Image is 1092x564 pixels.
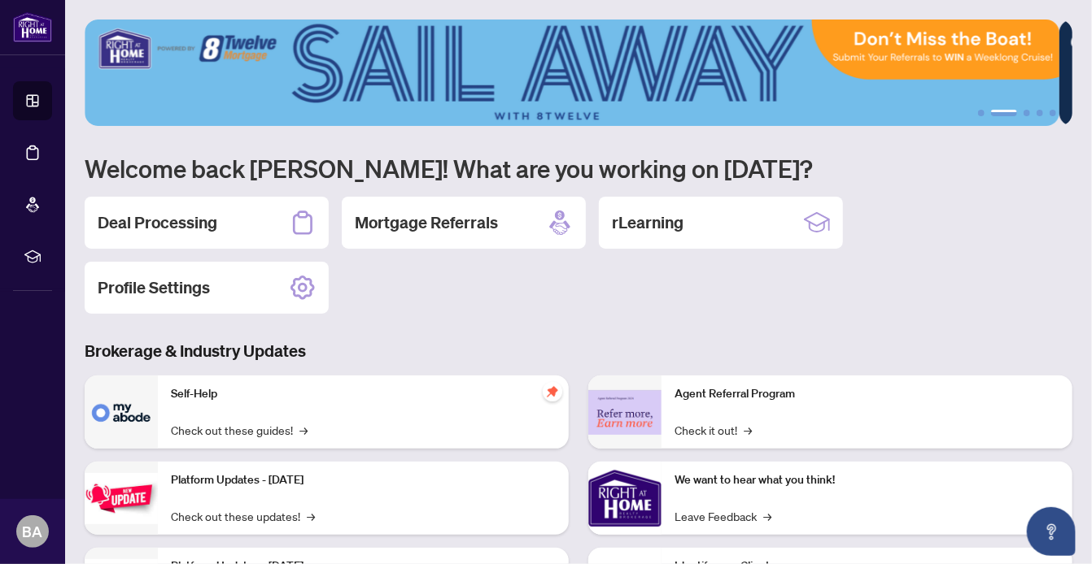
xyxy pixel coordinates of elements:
[85,375,158,449] img: Self-Help
[543,382,562,401] span: pushpin
[299,421,308,439] span: →
[307,507,315,525] span: →
[588,390,662,435] img: Agent Referral Program
[1050,110,1056,116] button: 5
[98,276,210,299] h2: Profile Settings
[675,507,771,525] a: Leave Feedback→
[1027,507,1076,556] button: Open asap
[744,421,752,439] span: →
[991,110,1017,116] button: 2
[85,153,1072,184] h1: Welcome back [PERSON_NAME]! What are you working on [DATE]?
[978,110,985,116] button: 1
[85,20,1059,126] img: Slide 1
[98,211,217,234] h2: Deal Processing
[171,471,556,489] p: Platform Updates - [DATE]
[675,471,1059,489] p: We want to hear what you think!
[763,507,771,525] span: →
[675,421,752,439] a: Check it out!→
[171,385,556,403] p: Self-Help
[85,340,1072,362] h3: Brokerage & Industry Updates
[612,211,684,234] h2: rLearning
[355,211,498,234] h2: Mortgage Referrals
[171,507,315,525] a: Check out these updates!→
[171,421,308,439] a: Check out these guides!→
[13,12,52,42] img: logo
[85,473,158,524] img: Platform Updates - July 21, 2025
[588,462,662,535] img: We want to hear what you think!
[1024,110,1030,116] button: 3
[23,520,43,543] span: BA
[675,385,1059,403] p: Agent Referral Program
[1037,110,1043,116] button: 4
